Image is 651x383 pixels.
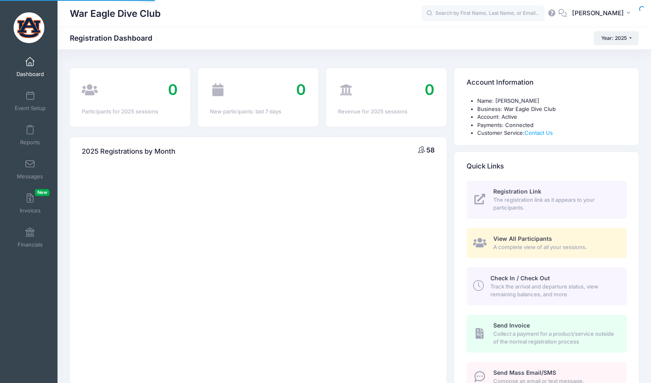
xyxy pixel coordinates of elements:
li: Business: War Eagle Dive Club [477,105,627,113]
span: Messages [17,173,43,180]
div: Participants for 2025 sessions [82,108,178,116]
span: Send Mass Email/SMS [493,369,556,376]
a: Check In / Check Out Track the arrival and departure status, view remaining balances, and more. [467,267,627,305]
a: Registration Link The registration link as it appears to your participants. [467,181,627,219]
span: Send Invoice [493,322,530,329]
span: 0 [168,81,178,99]
li: Payments: Connected [477,121,627,129]
a: Reports [11,121,50,150]
span: New [35,189,50,196]
span: Dashboard [16,71,44,78]
span: A complete view of all your sessions. [493,243,617,251]
span: Event Setup [15,105,46,112]
a: View All Participants A complete view of all your sessions. [467,228,627,258]
span: Collect a payment for a product/service outside of the normal registration process [493,330,617,346]
button: Year: 2025 [594,31,639,45]
span: 58 [426,146,435,154]
span: [PERSON_NAME] [572,9,624,18]
input: Search by First Name, Last Name, or Email... [421,5,545,22]
span: 0 [296,81,306,99]
h1: War Eagle Dive Club [70,4,161,23]
span: Registration Link [493,188,541,195]
span: Financials [18,241,43,248]
h4: Quick Links [467,155,504,178]
span: Check In / Check Out [490,275,550,281]
a: Event Setup [11,87,50,115]
span: 0 [425,81,435,99]
h1: Registration Dashboard [70,34,159,42]
span: View All Participants [493,235,552,242]
h4: 2025 Registrations by Month [82,140,175,163]
h4: Account Information [467,71,534,95]
a: Send Invoice Collect a payment for a product/service outside of the normal registration process [467,315,627,353]
a: Contact Us [524,129,553,136]
span: Reports [20,139,40,146]
a: InvoicesNew [11,189,50,218]
div: New participants: last 7 days [210,108,306,116]
span: The registration link as it appears to your participants. [493,196,617,212]
span: Invoices [20,207,41,214]
li: Customer Service: [477,129,627,137]
li: Account: Active [477,113,627,121]
li: Name: [PERSON_NAME] [477,97,627,105]
span: Track the arrival and departure status, view remaining balances, and more. [490,283,617,299]
button: [PERSON_NAME] [567,4,639,23]
img: War Eagle Dive Club [14,12,44,43]
div: Revenue for 2025 sessions [338,108,434,116]
span: Year: 2025 [601,35,627,41]
a: Dashboard [11,53,50,81]
a: Financials [11,223,50,252]
a: Messages [11,155,50,184]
